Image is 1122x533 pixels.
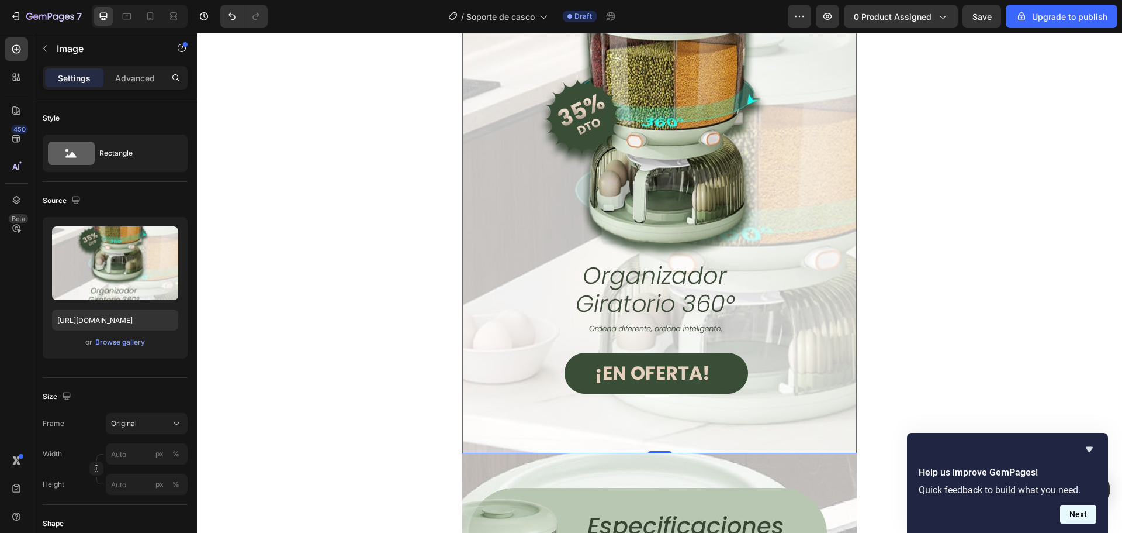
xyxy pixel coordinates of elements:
button: Next question [1060,505,1096,524]
div: % [172,479,179,490]
span: or [85,335,92,349]
div: Undo/Redo [220,5,268,28]
button: Upgrade to publish [1006,5,1117,28]
label: Frame [43,418,64,429]
input: px% [106,443,188,465]
div: Style [43,113,60,123]
input: https://example.com/image.jpg [52,310,178,331]
p: Quick feedback to build what you need. [919,484,1096,496]
p: Advanced [115,72,155,84]
button: Hide survey [1082,442,1096,456]
div: Beta [9,214,28,223]
input: px% [106,474,188,495]
button: px [169,447,183,461]
span: Save [972,12,992,22]
div: Size [43,389,74,405]
div: Help us improve GemPages! [919,442,1096,524]
button: px [169,477,183,491]
span: Draft [574,11,592,22]
div: Rectangle [99,140,171,167]
img: preview-image [52,226,178,300]
div: % [172,449,179,459]
span: Original [111,418,137,429]
button: % [153,477,167,491]
button: Original [106,413,188,434]
button: Save [962,5,1001,28]
div: px [155,479,164,490]
iframe: Design area [197,33,1122,533]
span: 0 product assigned [854,11,931,23]
button: % [153,447,167,461]
div: 450 [11,125,28,134]
label: Width [43,449,62,459]
div: Browse gallery [95,337,145,348]
button: 7 [5,5,87,28]
button: Browse gallery [95,336,146,348]
div: Shape [43,518,64,529]
p: Image [57,42,156,56]
div: Upgrade to publish [1016,11,1107,23]
div: px [155,449,164,459]
p: 7 [77,9,82,23]
button: 0 product assigned [844,5,958,28]
p: Settings [58,72,91,84]
h2: Help us improve GemPages! [919,466,1096,480]
div: Source [43,193,83,209]
span: / [461,11,464,23]
label: Height [43,479,64,490]
span: Soporte de casco [466,11,535,23]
